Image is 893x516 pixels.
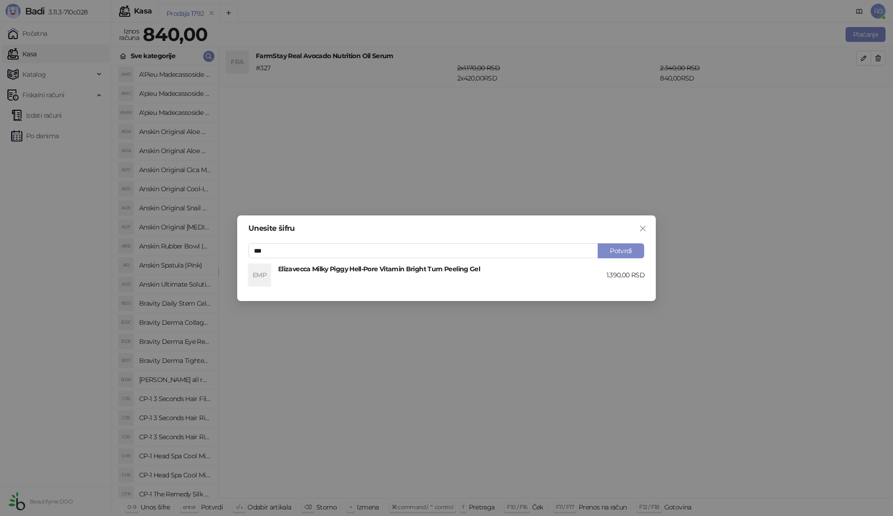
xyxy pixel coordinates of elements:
button: Close [635,221,650,236]
span: close [639,225,646,232]
div: Unesite šifru [248,225,645,232]
span: Zatvori [635,225,650,232]
h4: Elizavecca Milky Piggy Hell-Pore Vitamin Bright Turn Peeling Gel [278,264,606,274]
div: 1.390,00 RSD [606,270,645,280]
button: Potvrdi [598,243,644,258]
div: EMP [248,264,271,286]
